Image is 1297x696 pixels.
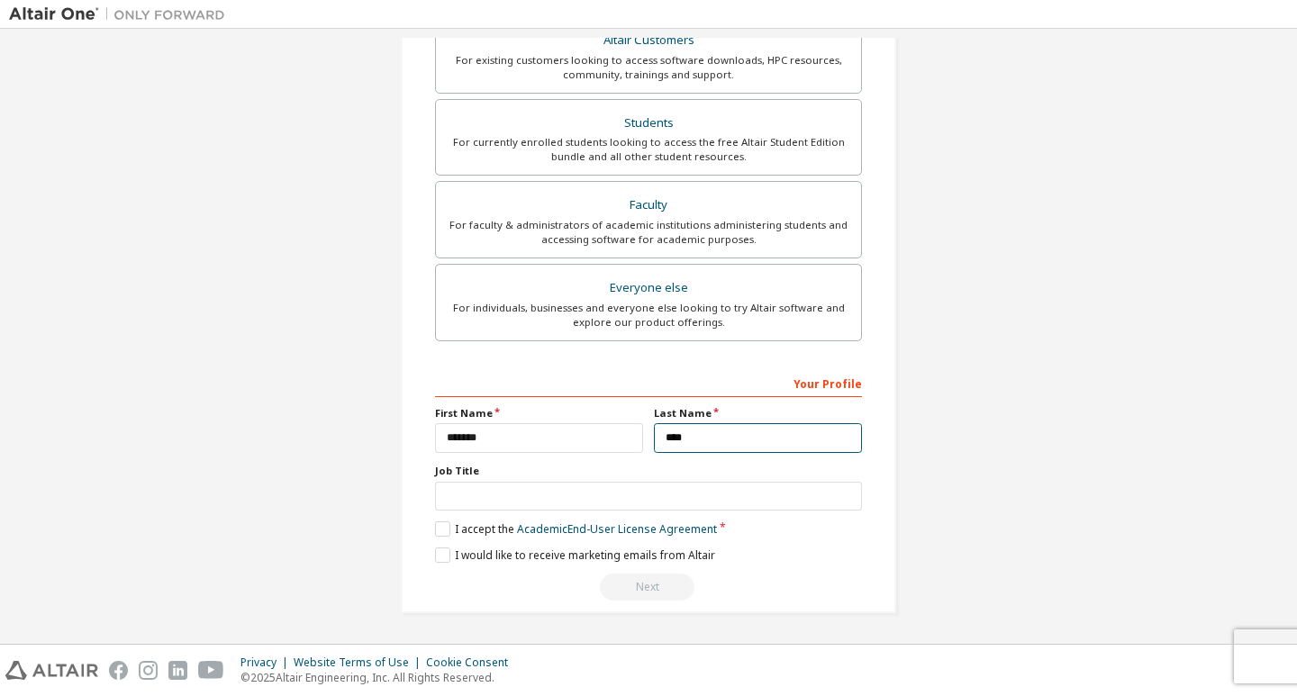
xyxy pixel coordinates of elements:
a: Academic End-User License Agreement [517,521,717,537]
div: Cookie Consent [426,655,519,670]
div: Privacy [240,655,294,670]
div: You need to provide your academic email [435,574,862,601]
label: I would like to receive marketing emails from Altair [435,547,715,563]
div: Your Profile [435,368,862,397]
div: Faculty [447,193,850,218]
div: For individuals, businesses and everyone else looking to try Altair software and explore our prod... [447,301,850,330]
label: Last Name [654,406,862,420]
p: © 2025 Altair Engineering, Inc. All Rights Reserved. [240,670,519,685]
div: Altair Customers [447,28,850,53]
img: instagram.svg [139,661,158,680]
div: For currently enrolled students looking to access the free Altair Student Edition bundle and all ... [447,135,850,164]
div: Students [447,111,850,136]
label: First Name [435,406,643,420]
div: For faculty & administrators of academic institutions administering students and accessing softwa... [447,218,850,247]
div: For existing customers looking to access software downloads, HPC resources, community, trainings ... [447,53,850,82]
div: Everyone else [447,276,850,301]
img: linkedin.svg [168,661,187,680]
label: Job Title [435,464,862,478]
img: youtube.svg [198,661,224,680]
img: Altair One [9,5,234,23]
img: facebook.svg [109,661,128,680]
div: Website Terms of Use [294,655,426,670]
img: altair_logo.svg [5,661,98,680]
label: I accept the [435,521,717,537]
